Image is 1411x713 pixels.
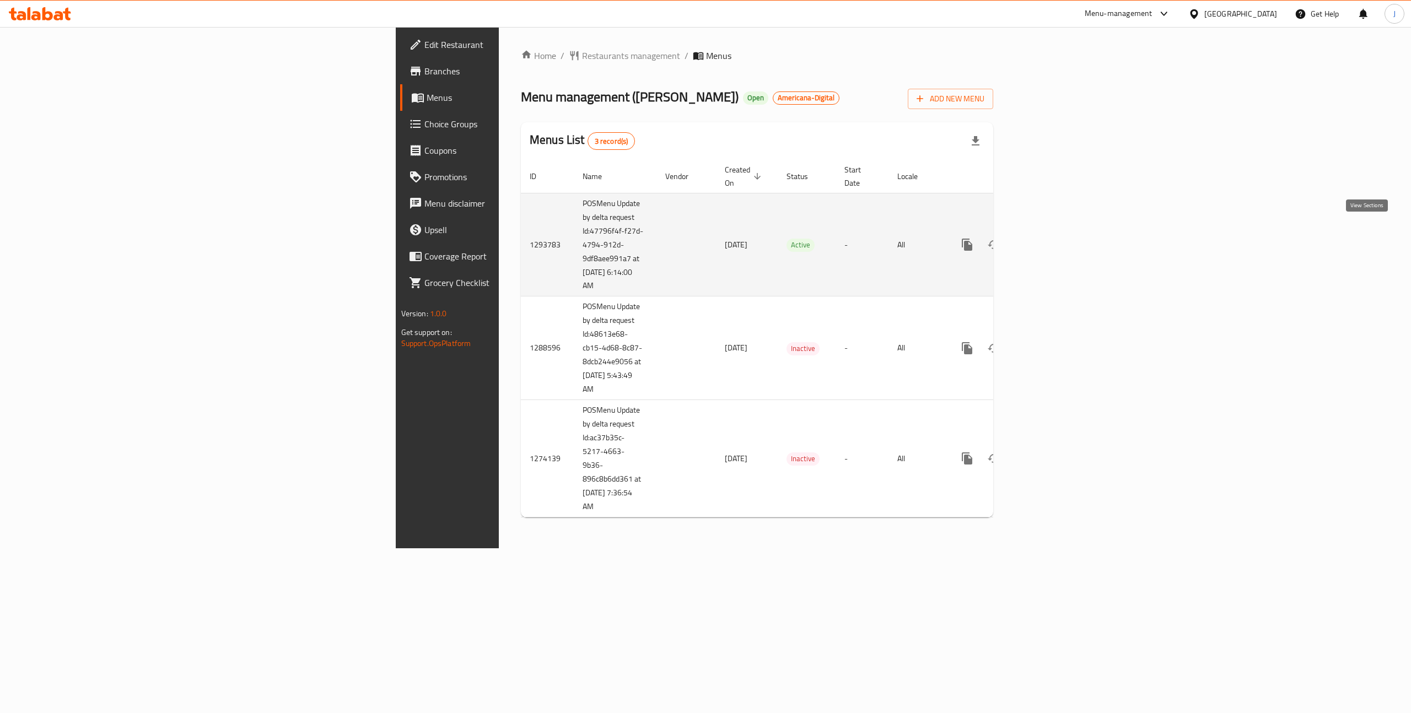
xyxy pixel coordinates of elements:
a: Edit Restaurant [400,31,632,58]
span: Created On [725,163,764,190]
span: 3 record(s) [588,136,635,147]
span: Edit Restaurant [424,38,623,51]
button: Change Status [981,231,1007,258]
span: Get support on: [401,325,452,339]
span: [DATE] [725,237,747,252]
td: - [836,296,888,400]
button: Change Status [981,335,1007,361]
span: J [1393,8,1396,20]
span: Americana-Digital [773,93,839,102]
td: All [888,193,945,296]
span: [DATE] [725,451,747,466]
span: Active [787,239,815,251]
div: Inactive [787,342,820,355]
h2: Menus List [530,132,635,150]
span: Start Date [844,163,875,190]
a: Branches [400,58,632,84]
span: Coupons [424,144,623,157]
li: / [685,49,688,62]
span: Coverage Report [424,250,623,263]
div: Export file [962,128,989,154]
a: Choice Groups [400,111,632,137]
div: Inactive [787,452,820,466]
span: Menus [427,91,623,104]
table: enhanced table [521,160,1069,518]
span: Choice Groups [424,117,623,131]
div: [GEOGRAPHIC_DATA] [1204,8,1277,20]
a: Coupons [400,137,632,164]
button: more [954,335,981,361]
a: Upsell [400,217,632,243]
td: - [836,400,888,517]
td: - [836,193,888,296]
span: Inactive [787,452,820,465]
span: Grocery Checklist [424,276,623,289]
div: Menu-management [1085,7,1153,20]
span: ID [530,170,551,183]
span: Status [787,170,822,183]
span: Branches [424,64,623,78]
a: Menu disclaimer [400,190,632,217]
span: Promotions [424,170,623,183]
div: Total records count [588,132,636,150]
span: Upsell [424,223,623,236]
span: Locale [897,170,932,183]
span: Menus [706,49,731,62]
a: Coverage Report [400,243,632,269]
span: Version: [401,306,428,321]
span: Menu disclaimer [424,197,623,210]
button: Change Status [981,445,1007,472]
button: Add New Menu [908,89,993,109]
td: All [888,400,945,517]
span: Name [583,170,616,183]
td: All [888,296,945,400]
a: Menus [400,84,632,111]
span: [DATE] [725,341,747,355]
a: Promotions [400,164,632,190]
span: Open [743,93,768,102]
button: more [954,231,981,258]
span: Add New Menu [917,92,984,106]
span: Inactive [787,342,820,355]
nav: breadcrumb [521,49,993,62]
div: Active [787,239,815,252]
a: Grocery Checklist [400,269,632,296]
div: Open [743,91,768,105]
button: more [954,445,981,472]
span: 1.0.0 [430,306,447,321]
th: Actions [945,160,1069,193]
span: Vendor [665,170,703,183]
a: Support.OpsPlatform [401,336,471,350]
